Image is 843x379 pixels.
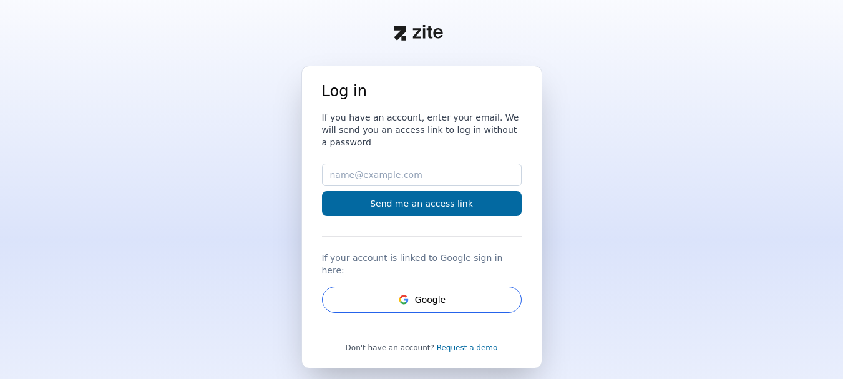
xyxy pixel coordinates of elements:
svg: Google [397,293,410,306]
h3: If you have an account, enter your email. We will send you an access link to log in without a pas... [322,111,522,149]
button: Send me an access link [322,191,522,216]
input: name@example.com [322,164,522,186]
button: GoogleGoogle [322,287,522,313]
h1: Log in [322,81,522,101]
div: Don't have an account? [322,343,522,353]
a: Request a demo [437,343,498,352]
div: If your account is linked to Google sign in here: [322,247,522,277]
